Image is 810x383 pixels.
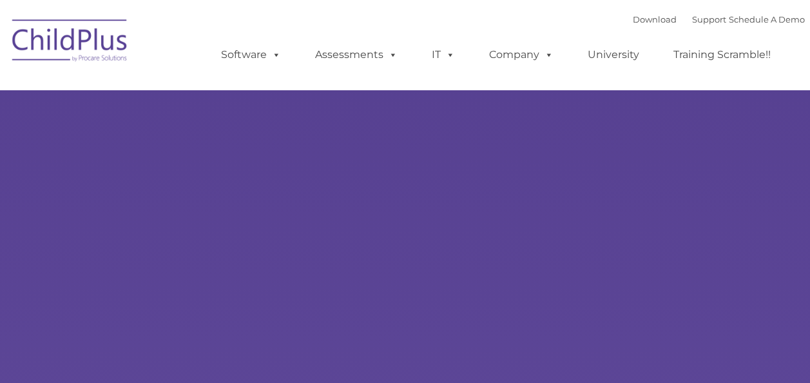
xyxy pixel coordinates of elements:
[476,42,566,68] a: Company
[633,14,677,25] a: Download
[692,14,726,25] a: Support
[575,42,652,68] a: University
[6,10,135,75] img: ChildPlus by Procare Solutions
[302,42,410,68] a: Assessments
[729,14,805,25] a: Schedule A Demo
[633,14,805,25] font: |
[419,42,468,68] a: IT
[208,42,294,68] a: Software
[661,42,784,68] a: Training Scramble!!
